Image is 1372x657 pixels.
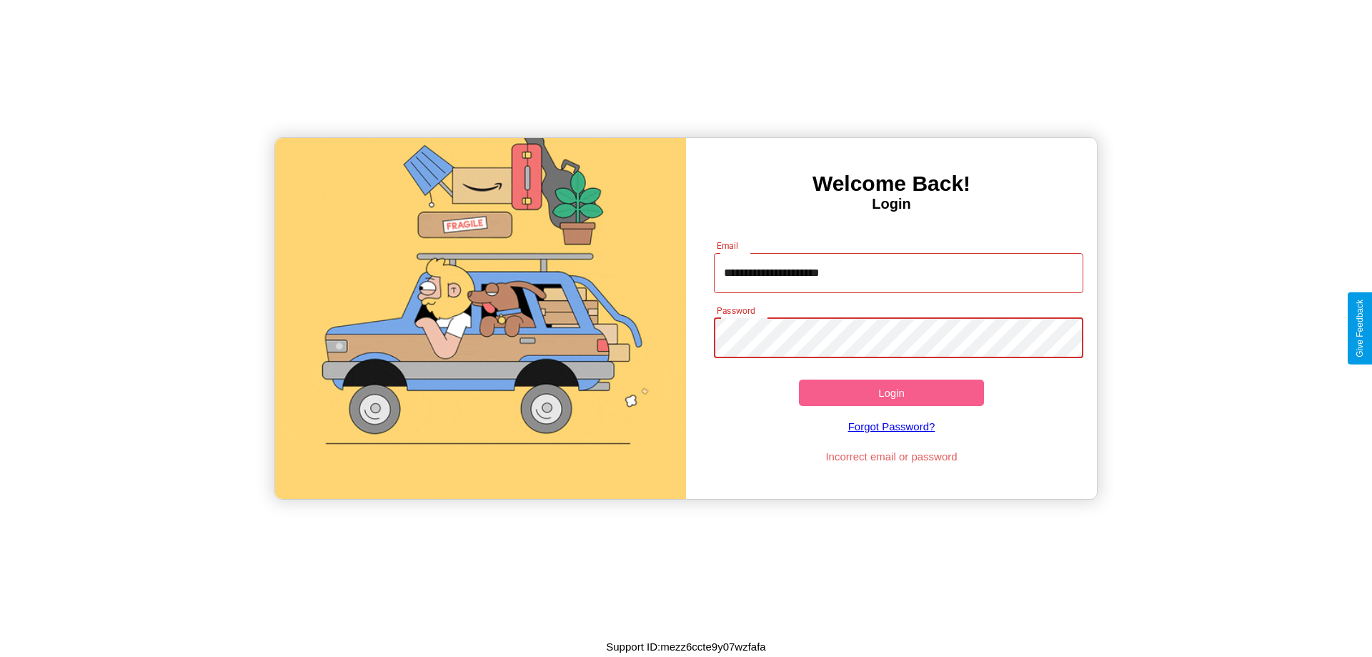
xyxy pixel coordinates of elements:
[686,172,1097,196] h3: Welcome Back!
[606,637,765,656] p: Support ID: mezz6ccte9y07wzfafa
[686,196,1097,212] h4: Login
[1355,300,1365,357] div: Give Feedback
[799,380,984,406] button: Login
[275,138,686,499] img: gif
[717,239,739,252] label: Email
[707,447,1077,466] p: Incorrect email or password
[707,406,1077,447] a: Forgot Password?
[717,305,755,317] label: Password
